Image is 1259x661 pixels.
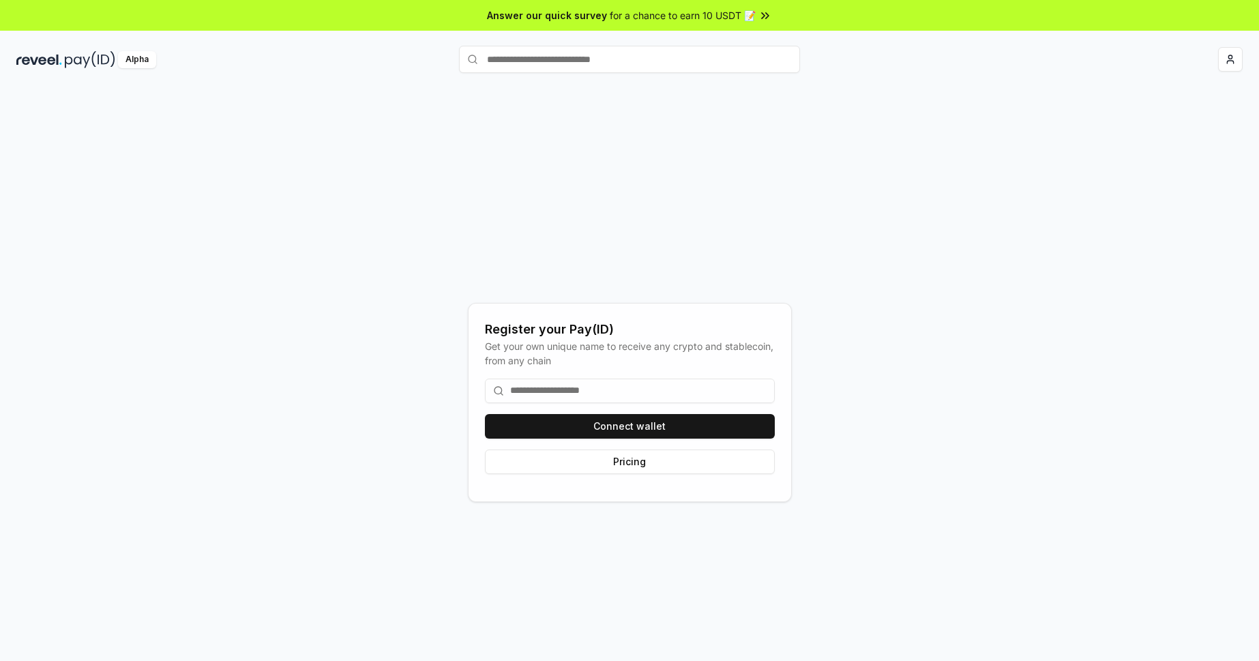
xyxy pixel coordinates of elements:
img: reveel_dark [16,51,62,68]
button: Connect wallet [485,414,775,439]
button: Pricing [485,450,775,474]
div: Alpha [118,51,156,68]
img: pay_id [65,51,115,68]
div: Register your Pay(ID) [485,320,775,339]
div: Get your own unique name to receive any crypto and stablecoin, from any chain [485,339,775,368]
span: Answer our quick survey [487,8,607,23]
span: for a chance to earn 10 USDT 📝 [610,8,756,23]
